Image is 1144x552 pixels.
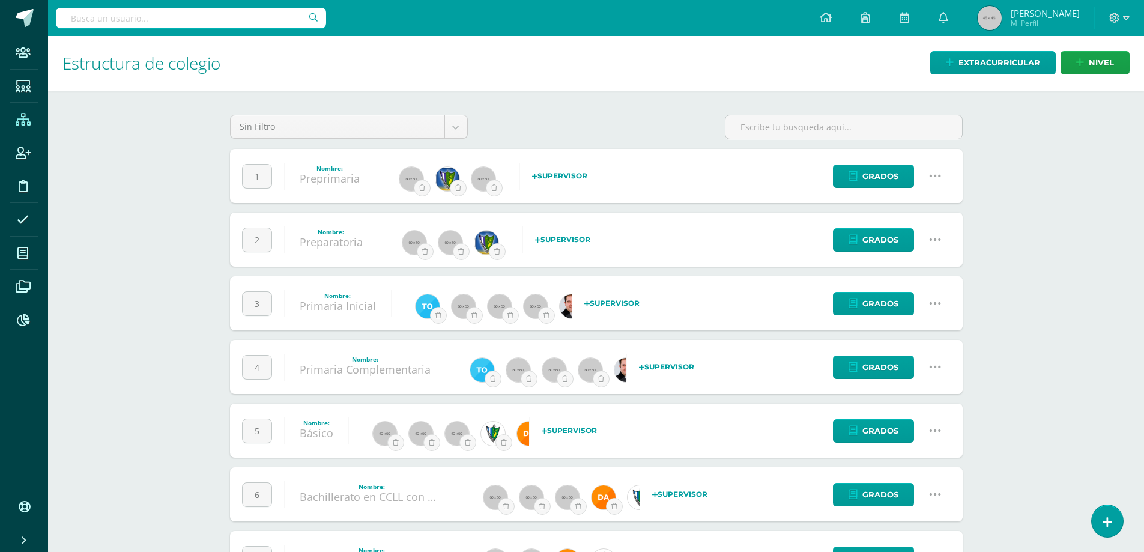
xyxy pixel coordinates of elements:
a: Grados [833,292,914,315]
strong: Supervisor [584,299,640,308]
a: Grados [833,228,914,252]
strong: Nombre: [316,164,343,172]
strong: Nombre: [303,419,330,427]
img: 60x60 [399,167,423,191]
img: fc224351b503ff6b3b614368b6a8a356.png [435,167,459,191]
a: Preparatoria [300,235,363,249]
span: Grados [862,229,898,251]
span: [PERSON_NAME] [1011,7,1080,19]
img: 57933e79c0f622885edf5cfea874362b.png [560,294,584,318]
a: nivel [1061,51,1130,74]
a: Extracurricular [930,51,1056,74]
img: f9d34ca01e392badc01b6cd8c48cabbd.png [592,485,616,509]
a: Primaria Complementaria [300,362,431,377]
strong: Supervisor [535,235,590,244]
img: 60x60 [506,358,530,382]
span: Grados [862,165,898,187]
img: 60x60 [373,422,397,446]
strong: Nombre: [352,355,378,363]
img: 45x45 [978,6,1002,30]
img: 60x60 [524,294,548,318]
img: fc224351b503ff6b3b614368b6a8a356.png [474,231,498,255]
a: Grados [833,483,914,506]
img: 60x60 [445,422,469,446]
a: Grados [833,419,914,443]
span: Grados [862,293,898,315]
img: 60x60 [519,485,543,509]
a: Básico [300,426,333,440]
img: b443593e54be9a207a1f0dd7dc6ff219.png [416,294,440,318]
a: Grados [833,165,914,188]
img: 60x60 [488,294,512,318]
img: 60x60 [409,422,433,446]
img: 9f174a157161b4ddbe12118a61fed988.png [481,422,505,446]
a: Preprimaria [300,171,360,186]
strong: Supervisor [532,171,587,180]
strong: Nombre: [318,228,344,236]
span: Mi Perfil [1011,18,1080,28]
span: Grados [862,356,898,378]
img: 60x60 [483,485,507,509]
input: Busca un usuario... [56,8,326,28]
span: Estructura de colegio [62,52,220,74]
span: nivel [1089,52,1114,74]
img: 60x60 [452,294,476,318]
img: 60x60 [578,358,602,382]
img: 60x60 [471,167,495,191]
img: f9d34ca01e392badc01b6cd8c48cabbd.png [517,422,541,446]
strong: Supervisor [639,362,694,371]
span: Extracurricular [958,52,1040,74]
img: 60x60 [542,358,566,382]
img: b443593e54be9a207a1f0dd7dc6ff219.png [470,358,494,382]
a: Primaria Inicial [300,299,376,313]
img: 57933e79c0f622885edf5cfea874362b.png [614,358,638,382]
img: 60x60 [438,231,462,255]
span: Grados [862,484,898,506]
strong: Nombre: [324,291,351,300]
a: Grados [833,356,914,379]
span: Sin Filtro [240,115,435,138]
input: Escribe tu busqueda aqui... [725,115,962,139]
span: Grados [862,420,898,442]
strong: Supervisor [542,426,597,435]
a: Sin Filtro [231,115,467,138]
img: 9f174a157161b4ddbe12118a61fed988.png [628,485,652,509]
a: Bachillerato en CCLL con Orientación en Computación [300,490,574,504]
img: 60x60 [402,231,426,255]
strong: Nombre: [359,482,385,491]
strong: Supervisor [652,490,707,499]
img: 60x60 [555,485,580,509]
